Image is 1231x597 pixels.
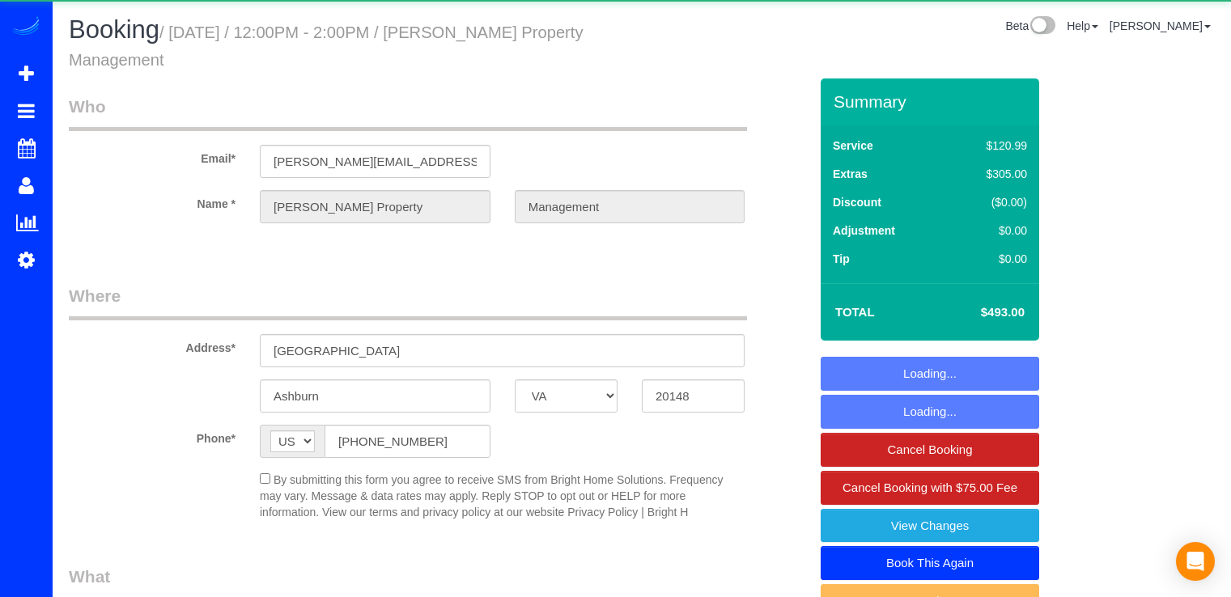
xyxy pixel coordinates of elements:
input: City* [260,379,490,413]
div: $305.00 [952,166,1027,182]
a: Book This Again [821,546,1039,580]
label: Adjustment [833,222,895,239]
label: Phone* [57,425,248,447]
legend: Where [69,284,747,320]
label: Address* [57,334,248,356]
div: ($0.00) [952,194,1027,210]
legend: Who [69,95,747,131]
h3: Summary [834,92,1031,111]
span: Cancel Booking with $75.00 Fee [843,481,1017,494]
div: $0.00 [952,222,1027,239]
a: [PERSON_NAME] [1110,19,1211,32]
a: Cancel Booking [821,433,1039,467]
strong: Total [835,305,875,319]
img: Automaid Logo [10,16,42,39]
label: Name * [57,190,248,212]
input: Last Name* [515,190,745,223]
a: Beta [1005,19,1055,32]
div: $120.99 [952,138,1027,154]
a: View Changes [821,509,1039,543]
small: / [DATE] / 12:00PM - 2:00PM / [PERSON_NAME] Property Management [69,23,583,69]
img: New interface [1029,16,1055,37]
a: Help [1067,19,1098,32]
span: Booking [69,15,159,44]
div: $0.00 [952,251,1027,267]
label: Discount [833,194,881,210]
div: Open Intercom Messenger [1176,542,1215,581]
input: Zip Code* [642,379,745,413]
label: Service [833,138,873,154]
span: By submitting this form you agree to receive SMS from Bright Home Solutions. Frequency may vary. ... [260,473,723,519]
label: Tip [833,251,850,267]
label: Extras [833,166,868,182]
input: Email* [260,145,490,178]
h4: $493.00 [932,306,1025,320]
input: First Name* [260,190,490,223]
a: Cancel Booking with $75.00 Fee [821,471,1039,505]
label: Email* [57,145,248,167]
input: Phone* [325,425,490,458]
